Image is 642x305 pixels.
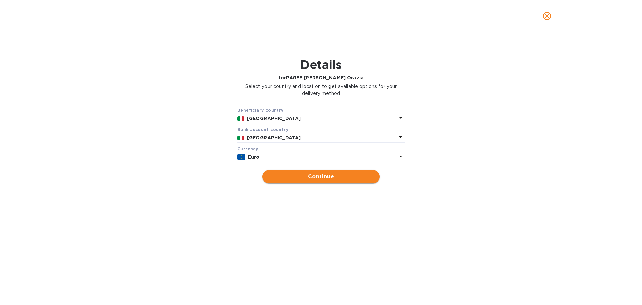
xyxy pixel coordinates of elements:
b: [GEOGRAPHIC_DATA] [247,116,301,121]
h1: Details [237,58,405,72]
b: [GEOGRAPHIC_DATA] [247,135,301,140]
b: for PAGEF [PERSON_NAME] Orazia [278,75,364,80]
span: Continue [268,173,374,181]
p: Select your country and location to get available options for your delivery method [237,83,405,97]
b: Bank account cоuntry [237,127,288,132]
b: Euro [248,154,260,160]
b: Beneficiary country [237,108,284,113]
button: Continue [262,170,380,183]
b: Currency [237,146,258,151]
img: IT [237,136,244,140]
button: close [539,8,555,24]
img: IT [237,116,244,121]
